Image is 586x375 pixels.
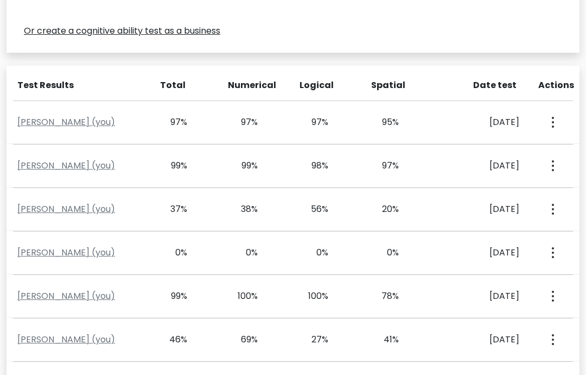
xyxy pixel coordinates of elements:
div: 99% [229,160,258,173]
div: [DATE] [441,334,519,347]
a: [PERSON_NAME] (you) [17,116,115,129]
div: 0% [370,247,399,260]
div: 56% [300,203,328,216]
div: Numerical [228,79,257,92]
div: 100% [229,290,258,303]
a: [PERSON_NAME] (you) [17,247,115,259]
div: 95% [370,116,399,129]
div: 99% [158,290,187,303]
div: 0% [158,247,187,260]
div: Total [156,79,186,92]
a: [PERSON_NAME] (you) [17,160,115,172]
a: [PERSON_NAME] (you) [17,334,115,346]
div: [DATE] [441,247,519,260]
div: [DATE] [441,160,519,173]
div: 97% [300,116,328,129]
div: Spatial [371,79,400,92]
div: 27% [300,334,328,347]
a: Or create a cognitive ability test as a business [24,25,220,38]
div: 97% [158,116,187,129]
div: Actions [538,79,573,92]
div: 98% [300,160,328,173]
div: [DATE] [441,203,519,216]
div: [DATE] [441,116,519,129]
div: Date test [443,79,525,92]
div: 20% [370,203,399,216]
div: 69% [229,334,258,347]
div: Logical [300,79,329,92]
div: 37% [158,203,187,216]
div: 97% [370,160,399,173]
div: [DATE] [441,290,519,303]
a: [PERSON_NAME] (you) [17,203,115,216]
div: 97% [229,116,258,129]
div: 38% [229,203,258,216]
div: 78% [370,290,399,303]
div: 0% [300,247,328,260]
div: Test Results [17,79,143,92]
a: [PERSON_NAME] (you) [17,290,115,303]
div: 46% [158,334,187,347]
div: 99% [158,160,187,173]
div: 100% [300,290,328,303]
div: 41% [370,334,399,347]
div: 0% [229,247,258,260]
